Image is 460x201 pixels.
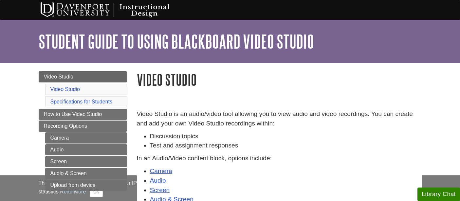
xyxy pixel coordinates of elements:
span: How to Use Video Studio [44,111,102,117]
p: Video Studio is an audio/video tool allowing you to view audio and video recordings. You can crea... [137,109,422,128]
p: In an Audio/Video content block, options include: [137,154,422,163]
a: Screen [150,187,170,193]
a: Camera [150,167,172,174]
a: Specifications for Students [50,99,112,104]
a: Video Studio [50,86,80,92]
a: Screen [45,156,127,167]
h1: Video Studio [137,71,422,88]
a: Audio [150,177,166,184]
a: Recording Options [39,121,127,132]
button: Library Chat [417,188,460,201]
a: Student Guide to Using Blackboard Video Studio [39,31,314,52]
a: Upload from device [45,180,127,191]
a: Video Studio [39,71,127,82]
span: Video Studio [44,74,73,79]
li: Discussion topics [150,132,422,141]
a: Camera [45,132,127,144]
li: Test and assignment responses [150,141,422,150]
span: Recording Options [44,123,87,129]
a: Audio [45,144,127,155]
img: Davenport University Instructional Design [35,2,193,18]
a: How to Use Video Studio [39,109,127,120]
a: Audio & Screen [45,168,127,179]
